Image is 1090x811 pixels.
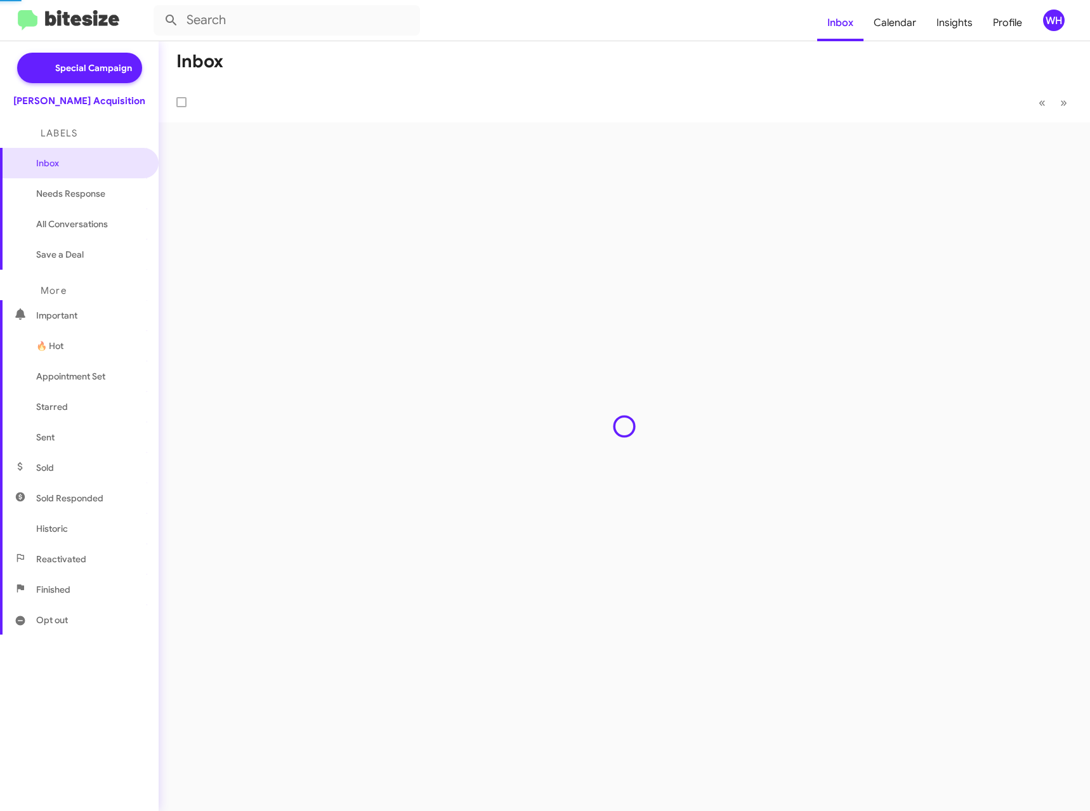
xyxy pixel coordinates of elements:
[36,461,54,474] span: Sold
[36,492,103,504] span: Sold Responded
[1032,89,1075,115] nav: Page navigation example
[36,309,144,322] span: Important
[36,187,144,200] span: Needs Response
[1031,89,1053,115] button: Previous
[55,62,132,74] span: Special Campaign
[36,614,68,626] span: Opt out
[36,370,105,383] span: Appointment Set
[41,128,77,139] span: Labels
[17,53,142,83] a: Special Campaign
[1039,95,1046,110] span: «
[863,4,926,41] a: Calendar
[36,553,86,565] span: Reactivated
[36,431,55,444] span: Sent
[13,95,145,107] div: [PERSON_NAME] Acquisition
[1043,10,1065,31] div: WH
[36,340,63,352] span: 🔥 Hot
[817,4,863,41] a: Inbox
[36,583,70,596] span: Finished
[36,218,108,230] span: All Conversations
[36,400,68,413] span: Starred
[983,4,1032,41] a: Profile
[154,5,420,36] input: Search
[41,285,67,296] span: More
[926,4,983,41] a: Insights
[36,157,144,169] span: Inbox
[1053,89,1075,115] button: Next
[176,51,223,72] h1: Inbox
[1060,95,1067,110] span: »
[36,248,84,261] span: Save a Deal
[1032,10,1076,31] button: WH
[36,522,68,535] span: Historic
